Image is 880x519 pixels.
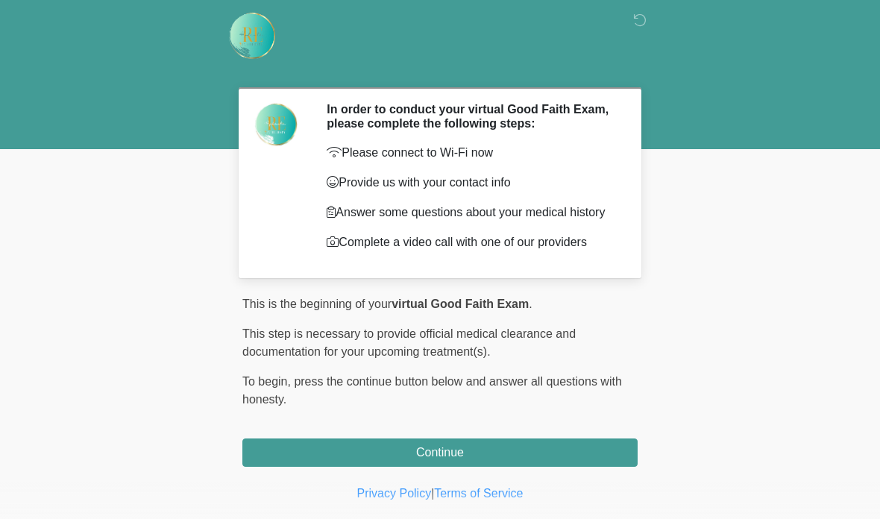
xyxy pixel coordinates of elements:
[254,102,298,147] img: Agent Avatar
[327,174,615,192] p: Provide us with your contact info
[327,102,615,130] h2: In order to conduct your virtual Good Faith Exam, please complete the following steps:
[327,204,615,221] p: Answer some questions about your medical history
[242,327,576,358] span: This step is necessary to provide official medical clearance and documentation for your upcoming ...
[242,438,638,467] button: Continue
[529,298,532,310] span: .
[242,375,294,388] span: To begin,
[242,375,622,406] span: press the continue button below and answer all questions with honesty.
[431,487,434,500] a: |
[357,487,432,500] a: Privacy Policy
[434,487,523,500] a: Terms of Service
[327,144,615,162] p: Please connect to Wi-Fi now
[392,298,529,310] strong: virtual Good Faith Exam
[227,11,277,60] img: Rehydrate Aesthetics & Wellness Logo
[242,298,392,310] span: This is the beginning of your
[327,233,615,251] p: Complete a video call with one of our providers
